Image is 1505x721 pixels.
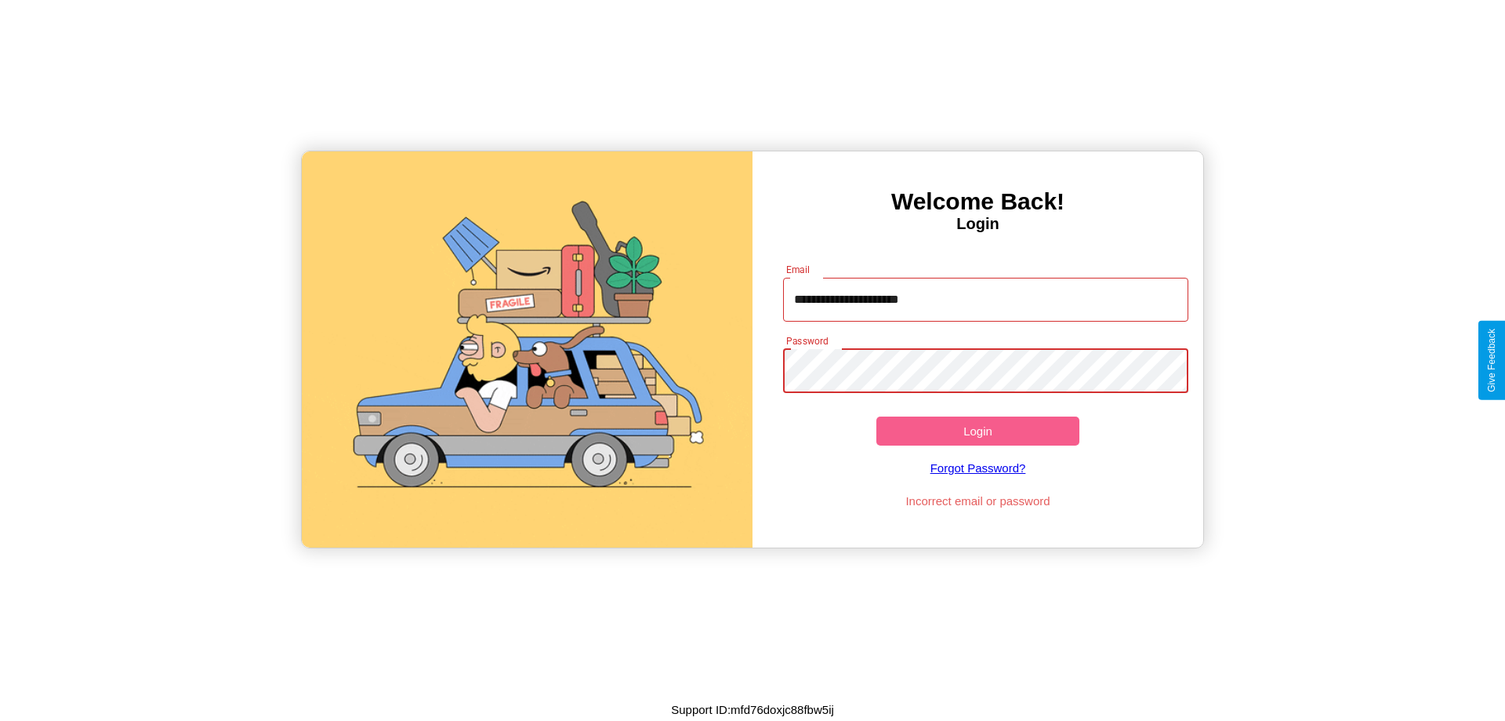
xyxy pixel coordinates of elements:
[775,446,1181,490] a: Forgot Password?
[1486,329,1497,392] div: Give Feedback
[752,188,1203,215] h3: Welcome Back!
[786,263,811,276] label: Email
[876,417,1079,446] button: Login
[302,151,752,548] img: gif
[671,699,834,720] p: Support ID: mfd76doxjc88fbw5ij
[752,215,1203,233] h4: Login
[775,490,1181,512] p: Incorrect email or password
[786,334,828,348] label: Password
